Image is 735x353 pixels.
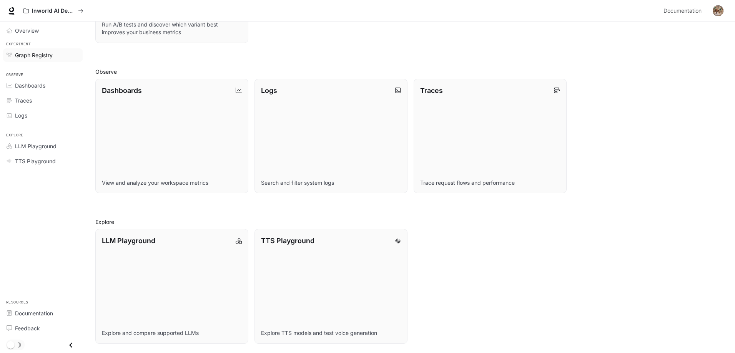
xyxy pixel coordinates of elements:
a: TracesTrace request flows and performance [414,79,567,194]
a: Logs [3,109,83,122]
a: Documentation [660,3,707,18]
a: Overview [3,24,83,37]
p: Logs [261,85,277,96]
span: Overview [15,27,39,35]
a: LLM PlaygroundExplore and compare supported LLMs [95,229,248,344]
a: Feedback [3,322,83,335]
span: Feedback [15,324,40,332]
h2: Observe [95,68,726,76]
span: Traces [15,96,32,104]
a: LLM Playground [3,139,83,153]
img: User avatar [713,5,723,16]
button: Close drawer [62,337,80,353]
a: Graph Registry [3,48,83,62]
a: DashboardsView and analyze your workspace metrics [95,79,248,194]
button: All workspaces [20,3,87,18]
button: User avatar [710,3,726,18]
p: Inworld AI Demos [32,8,75,14]
p: Run A/B tests and discover which variant best improves your business metrics [102,21,242,36]
span: Documentation [663,6,702,16]
span: Logs [15,111,27,119]
a: LogsSearch and filter system logs [254,79,407,194]
span: Documentation [15,309,53,317]
p: View and analyze your workspace metrics [102,179,242,187]
span: TTS Playground [15,157,56,165]
span: LLM Playground [15,142,57,150]
a: Traces [3,94,83,107]
a: TTS Playground [3,154,83,168]
p: Explore TTS models and test voice generation [261,329,401,337]
a: Documentation [3,307,83,320]
h2: Explore [95,218,726,226]
p: TTS Playground [261,235,314,246]
p: LLM Playground [102,235,155,246]
a: Dashboards [3,79,83,92]
p: Dashboards [102,85,142,96]
p: Search and filter system logs [261,179,401,187]
span: Dark mode toggle [7,340,15,349]
span: Dashboards [15,81,45,89]
p: Explore and compare supported LLMs [102,329,242,337]
p: Traces [420,85,443,96]
p: Trace request flows and performance [420,179,560,187]
a: TTS PlaygroundExplore TTS models and test voice generation [254,229,407,344]
span: Graph Registry [15,51,53,59]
